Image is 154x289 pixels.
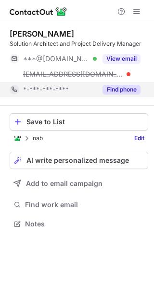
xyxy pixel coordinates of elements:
[25,220,144,228] span: Notes
[26,157,129,164] span: AI write personalized message
[10,152,148,169] button: AI write personalized message
[10,217,148,231] button: Notes
[10,198,148,211] button: Find work email
[23,70,123,79] span: [EMAIL_ADDRESS][DOMAIN_NAME]
[33,135,43,142] p: nab
[23,54,90,63] span: ***@[DOMAIN_NAME]
[26,180,103,187] span: Add to email campaign
[103,85,141,94] button: Reveal Button
[10,39,148,48] div: Solution Architect and Project Delivery Manager
[103,54,141,64] button: Reveal Button
[10,175,148,192] button: Add to email campaign
[10,113,148,131] button: Save to List
[10,29,74,39] div: [PERSON_NAME]
[10,6,67,17] img: ContactOut v5.3.10
[25,200,144,209] span: Find work email
[13,134,21,142] img: ContactOut
[130,133,148,143] a: Edit
[26,118,144,126] div: Save to List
